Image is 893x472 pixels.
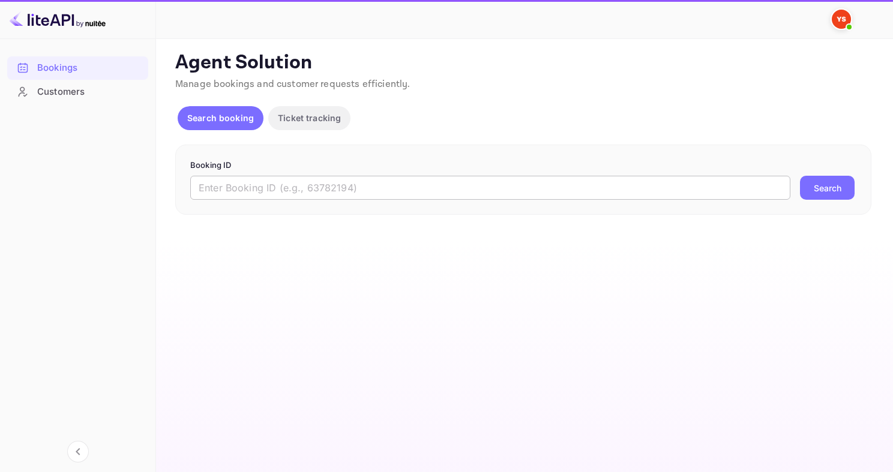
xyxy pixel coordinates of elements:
button: Search [800,176,855,200]
input: Enter Booking ID (e.g., 63782194) [190,176,790,200]
img: LiteAPI logo [10,10,106,29]
a: Bookings [7,56,148,79]
div: Customers [37,85,142,99]
button: Collapse navigation [67,441,89,462]
a: Customers [7,80,148,103]
img: Yandex Support [832,10,851,29]
div: Bookings [7,56,148,80]
p: Ticket tracking [278,112,341,124]
span: Manage bookings and customer requests efficiently. [175,78,410,91]
p: Agent Solution [175,51,871,75]
p: Booking ID [190,160,856,172]
div: Bookings [37,61,142,75]
div: Customers [7,80,148,104]
p: Search booking [187,112,254,124]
